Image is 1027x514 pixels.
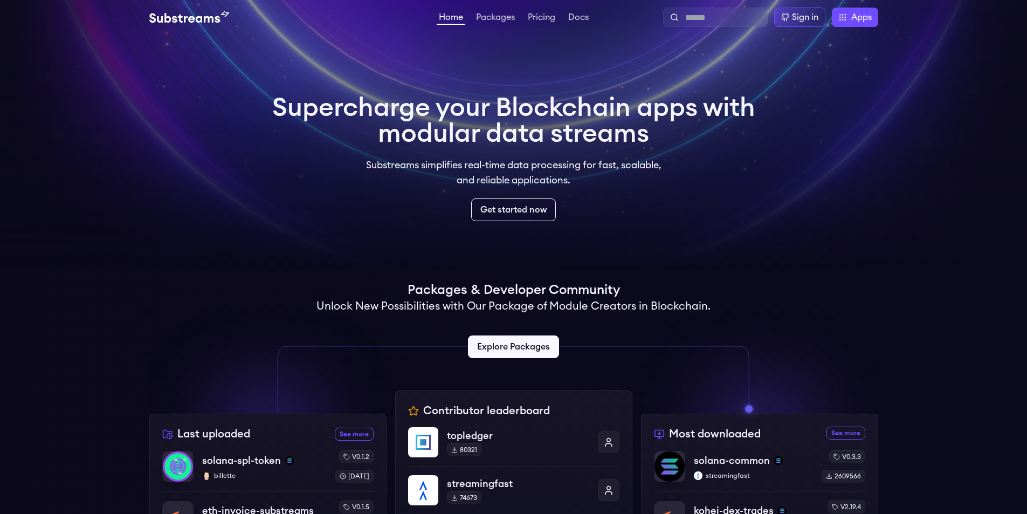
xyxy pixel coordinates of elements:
p: solana-spl-token [202,453,281,468]
img: billettc [202,471,211,480]
a: See more most downloaded packages [826,427,865,440]
a: solana-commonsolana-commonsolanastreamingfaststreamingfastv0.3.32609566 [654,450,865,491]
a: streamingfaststreamingfast74673 [408,466,619,514]
h1: Packages & Developer Community [408,282,620,299]
a: Home [437,13,465,25]
p: streamingfast [694,471,813,480]
img: Substream's logo [149,11,229,24]
a: Pricing [526,13,557,24]
p: billettc [202,471,327,480]
a: Sign in [774,8,825,27]
img: streamingfast [408,475,438,505]
div: v0.3.3 [829,450,865,463]
a: Get started now [471,198,556,221]
h2: Unlock New Possibilities with Our Package of Module Creators in Blockchain. [316,299,711,314]
img: solana-common [654,451,685,482]
div: 80321 [447,443,481,456]
a: See more recently uploaded packages [335,428,374,441]
div: v0.1.2 [339,450,374,463]
a: Packages [474,13,517,24]
img: streamingfast [694,471,702,480]
div: v0.1.5 [339,501,374,513]
a: topledgertopledger80321 [408,427,619,466]
p: streamingfast [447,476,589,491]
a: solana-spl-tokensolana-spl-tokensolanabillettcbillettcv0.1.2[DATE] [162,450,374,491]
div: 2609566 [822,470,865,483]
h1: Supercharge your Blockchain apps with modular data streams [272,95,755,147]
p: Substreams simplifies real-time data processing for fast, scalable, and reliable applications. [359,157,669,188]
img: topledger [408,427,438,457]
p: solana-common [694,453,770,468]
a: Explore Packages [468,335,559,358]
span: Apps [851,11,872,24]
div: v2.19.4 [828,501,865,513]
img: solana-spl-token [163,451,193,482]
div: Sign in [792,11,818,24]
a: Docs [566,13,591,24]
img: solana [774,456,783,465]
div: 74673 [447,491,481,504]
p: topledger [447,428,589,443]
div: [DATE] [335,470,374,483]
img: solana [285,456,294,465]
